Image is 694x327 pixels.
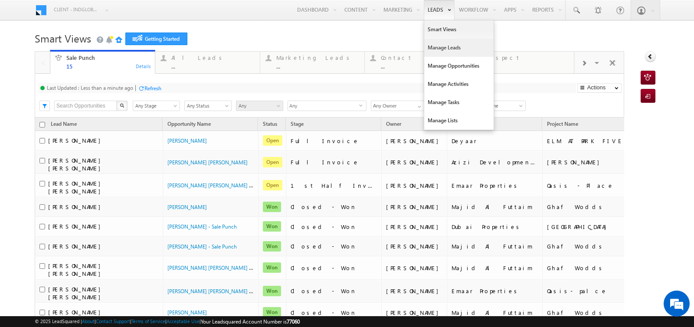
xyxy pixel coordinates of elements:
div: Full Invoice [291,158,377,166]
a: Contact... [364,52,470,73]
div: [PERSON_NAME] [386,223,443,231]
span: Won [263,262,281,273]
a: Manage Activities [424,75,494,93]
a: Manage Lists [424,111,494,130]
div: Emaar Properties [452,287,538,295]
a: [PERSON_NAME] [167,204,207,210]
a: Marketing Leads... [260,52,365,73]
div: Dubai Properties [452,223,538,231]
a: Manage Leads [424,39,494,57]
div: Ghaf Wodds [547,203,633,211]
span: Open [263,135,282,146]
button: Actions [577,83,622,93]
div: Full Invoice [291,137,377,145]
div: Majid Al Futtaim [452,242,538,250]
a: [PERSON_NAME] - Sale Punch [167,243,237,250]
span: All Time [479,102,523,110]
div: [PERSON_NAME] [547,158,633,166]
div: Closed - Won [291,242,377,250]
div: Details [135,62,152,70]
a: Getting Started [125,33,187,45]
a: [PERSON_NAME] [PERSON_NAME] - Sale Punch [167,287,278,294]
span: Open [263,157,282,167]
span: [PERSON_NAME] [PERSON_NAME] [48,180,105,195]
div: Prospect [486,54,570,61]
span: Open [263,180,282,190]
div: Deyaar [452,137,538,145]
span: Project Name [547,121,578,127]
div: ... [381,63,465,69]
span: Any Status [185,102,229,110]
div: [PERSON_NAME] [386,137,443,145]
div: Majid Al Futtaim [452,309,538,317]
span: Won [263,221,281,232]
input: Search Opportunities [54,101,117,111]
a: Show All Items [413,101,424,110]
div: [PERSON_NAME] [386,158,443,166]
div: Oasis- palce [547,287,633,295]
div: Closed - Won [291,264,377,272]
span: [PERSON_NAME] [PERSON_NAME] [48,262,105,277]
div: Majid Al Futtaim [452,264,538,272]
a: Contact Support [96,318,130,324]
span: Owner [386,121,401,127]
span: [PERSON_NAME] [48,222,105,230]
div: [PERSON_NAME] [386,264,443,272]
div: [GEOGRAPHIC_DATA] [547,223,633,231]
div: Refresh [144,85,161,92]
input: Type to Search [371,101,425,111]
span: Any [288,101,359,111]
div: Any [288,101,367,111]
span: Stage [291,121,304,127]
div: [PERSON_NAME] [386,182,443,190]
a: All Leads... [155,52,260,73]
a: Stage [286,119,308,131]
a: [PERSON_NAME] - Sale Punch [167,223,237,230]
div: [PERSON_NAME] [386,287,443,295]
a: Smart Views [424,20,494,39]
div: ... [486,63,570,69]
input: Check all records [39,122,45,128]
a: Terms of Service [131,318,165,324]
div: Closed - Won [291,287,377,295]
span: Any Stage [133,102,177,110]
img: Search [120,103,124,108]
a: Status [259,119,282,131]
span: Your Leadsquared Account Number is [201,318,300,325]
div: Closed - Won [291,309,377,317]
textarea: Type your message and hit 'Enter' [11,80,158,260]
a: Opportunity Name [163,119,215,131]
a: [PERSON_NAME] [PERSON_NAME] [167,159,248,166]
span: [PERSON_NAME] [PERSON_NAME] [48,285,105,301]
span: Won [263,202,281,212]
div: Emaar Properties [452,182,538,190]
a: About [82,318,95,324]
em: Start Chat [118,267,157,279]
a: [PERSON_NAME] [167,137,207,144]
span: 77060 [287,318,300,325]
a: [PERSON_NAME] [167,309,207,316]
span: Won [263,241,281,252]
a: [PERSON_NAME] [PERSON_NAME] - Sale Punch [167,264,278,271]
div: Minimize live chat window [142,4,163,25]
div: ... [171,63,255,69]
div: Last Updated : Less than a minute ago [47,85,133,91]
a: Project Name [543,119,583,131]
span: Smart Views [35,31,91,45]
div: Ghaf Wodds [547,242,633,250]
div: Ghaf Wodds [547,309,633,317]
a: Prospect... [469,52,575,73]
div: Sale Punch [66,54,150,61]
span: Any [236,102,280,110]
span: Lead Name [46,119,81,131]
span: Won [263,307,281,317]
span: [PERSON_NAME] [48,203,105,210]
a: Any Stage [133,101,180,111]
a: Any [236,101,283,111]
div: [PERSON_NAME] [386,203,443,211]
div: All Leads [171,54,255,61]
div: 1st Half Invoice [291,182,377,190]
a: [PERSON_NAME] [PERSON_NAME] - Sale Punch [167,181,278,189]
span: © 2025 LeadSquared | | | | | [35,317,300,326]
span: [PERSON_NAME] [48,242,105,250]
